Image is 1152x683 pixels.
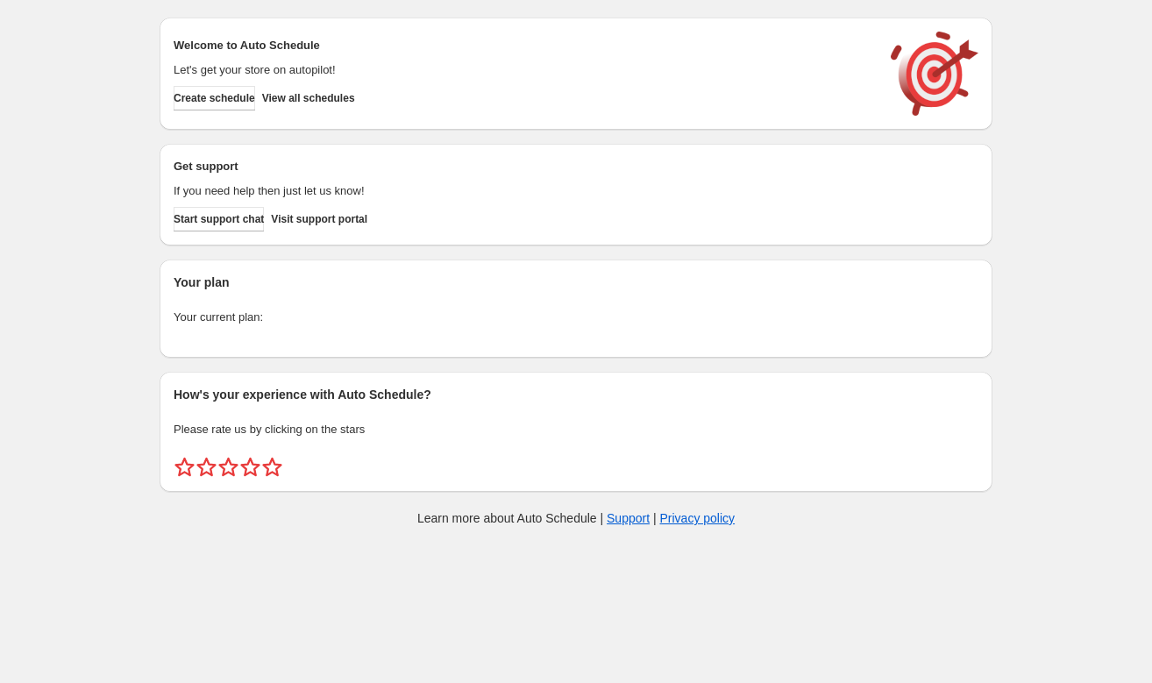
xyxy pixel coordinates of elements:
[174,207,264,231] a: Start support chat
[271,207,367,231] a: Visit support portal
[660,511,736,525] a: Privacy policy
[174,309,978,326] p: Your current plan:
[271,212,367,226] span: Visit support portal
[174,86,255,110] button: Create schedule
[174,182,873,200] p: If you need help then just let us know!
[174,212,264,226] span: Start support chat
[174,421,978,438] p: Please rate us by clicking on the stars
[174,37,873,54] h2: Welcome to Auto Schedule
[174,274,978,291] h2: Your plan
[607,511,650,525] a: Support
[262,91,355,105] span: View all schedules
[174,158,873,175] h2: Get support
[417,509,735,527] p: Learn more about Auto Schedule | |
[174,61,873,79] p: Let's get your store on autopilot!
[174,386,978,403] h2: How's your experience with Auto Schedule?
[262,86,355,110] button: View all schedules
[174,91,255,105] span: Create schedule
